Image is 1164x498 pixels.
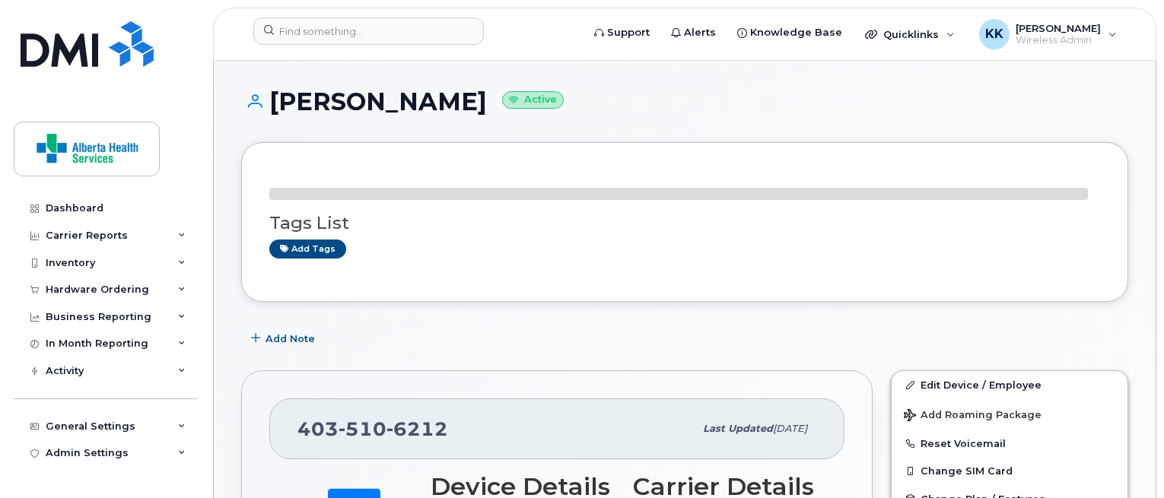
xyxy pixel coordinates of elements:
[266,331,315,346] span: Add Note
[241,88,1128,115] h1: [PERSON_NAME]
[269,239,346,259] a: Add tags
[904,409,1042,423] span: Add Roaming Package
[703,423,773,434] span: Last updated
[502,91,564,109] small: Active
[892,430,1127,457] button: Reset Voicemail
[241,325,328,352] button: Add Note
[892,457,1127,484] button: Change SIM Card
[386,417,448,440] span: 6212
[297,417,448,440] span: 403
[339,417,386,440] span: 510
[269,214,1100,233] h3: Tags List
[892,371,1127,398] a: Edit Device / Employee
[773,423,807,434] span: [DATE]
[892,398,1127,430] button: Add Roaming Package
